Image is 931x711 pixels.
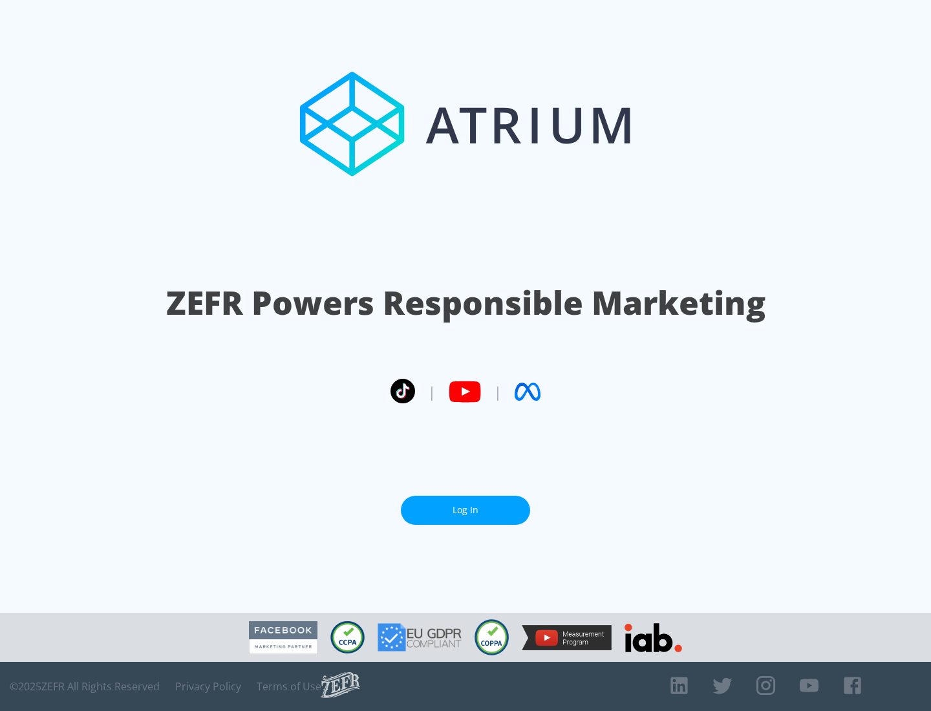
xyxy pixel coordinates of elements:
img: YouTube Measurement Program [522,625,612,650]
a: Log In [401,496,530,525]
img: COPPA Compliant [475,619,509,655]
span: © 2025 ZEFR All Rights Reserved [10,680,160,693]
img: IAB [625,623,682,652]
a: Privacy Policy [175,680,241,693]
img: Facebook Marketing Partner [249,621,317,654]
span: | [494,382,502,401]
h1: ZEFR Powers Responsible Marketing [166,281,765,325]
span: | [428,382,436,401]
img: CCPA Compliant [330,621,365,653]
a: Terms of Use [257,680,321,693]
img: GDPR Compliant [378,623,462,652]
